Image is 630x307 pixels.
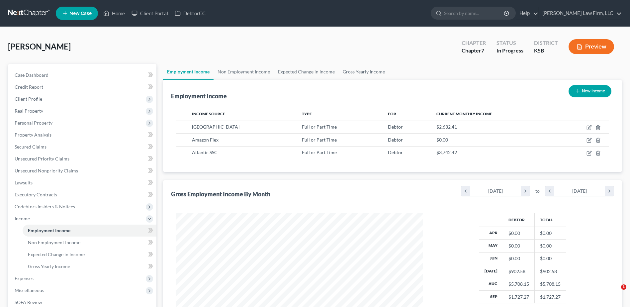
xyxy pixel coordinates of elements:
td: $0.00 [534,227,566,239]
a: Expected Change in Income [274,64,339,80]
span: Unsecured Nonpriority Claims [15,168,78,173]
a: Secured Claims [9,141,156,153]
div: $5,708.15 [508,281,529,287]
a: Non Employment Income [23,237,156,249]
div: [DATE] [470,186,521,196]
span: Full or Part Time [302,137,337,143]
span: Real Property [15,108,43,114]
i: chevron_left [461,186,470,196]
a: Non Employment Income [214,64,274,80]
span: Secured Claims [15,144,46,150]
div: $0.00 [508,230,529,237]
a: Property Analysis [9,129,156,141]
span: $2,632.41 [436,124,457,130]
span: Debtor [388,124,403,130]
td: $902.58 [534,265,566,278]
a: Case Dashboard [9,69,156,81]
th: [DATE] [479,265,503,278]
span: Gross Yearly Income [28,263,70,269]
span: Personal Property [15,120,52,126]
span: Expected Change in Income [28,252,85,257]
td: $0.00 [534,240,566,252]
span: [PERSON_NAME] [8,42,71,51]
td: $1,727.27 [534,291,566,303]
td: $5,708.15 [534,278,566,290]
i: chevron_right [605,186,614,196]
div: $0.00 [508,243,529,249]
span: New Case [69,11,92,16]
a: Unsecured Nonpriority Claims [9,165,156,177]
span: Case Dashboard [15,72,48,78]
a: [PERSON_NAME] Law Firm, LLC [539,7,622,19]
span: Debtor [388,137,403,143]
span: 7 [481,47,484,53]
span: 1 [621,284,626,290]
div: Status [496,39,523,47]
div: Gross Employment Income By Month [171,190,270,198]
a: Employment Income [23,225,156,237]
span: $3,742.42 [436,150,457,155]
i: chevron_left [545,186,554,196]
a: Lawsuits [9,177,156,189]
span: Client Profile [15,96,42,102]
span: Property Analysis [15,132,51,138]
a: Credit Report [9,81,156,93]
span: Non Employment Income [28,240,80,245]
span: Executory Contracts [15,192,57,197]
span: Unsecured Priority Claims [15,156,69,161]
th: Sep [479,291,503,303]
span: Income [15,216,30,221]
th: Aug [479,278,503,290]
th: Total [534,213,566,227]
span: Lawsuits [15,180,33,185]
span: $0.00 [436,137,448,143]
span: For [388,111,396,116]
div: Chapter [462,47,486,54]
div: $902.58 [508,268,529,275]
input: Search by name... [444,7,505,19]
a: DebtorCC [171,7,209,19]
span: Employment Income [28,228,70,233]
a: Gross Yearly Income [339,64,389,80]
a: Help [516,7,538,19]
a: Unsecured Priority Claims [9,153,156,165]
a: Executory Contracts [9,189,156,201]
span: Credit Report [15,84,43,90]
div: District [534,39,558,47]
span: Amazon Flex [192,137,219,143]
div: $0.00 [508,255,529,262]
a: Home [100,7,128,19]
div: Chapter [462,39,486,47]
iframe: Intercom live chat [607,284,623,300]
button: Preview [569,39,614,54]
a: Expected Change in Income [23,249,156,260]
span: Atlantic SSC [192,150,218,155]
a: Client Portal [128,7,171,19]
div: [DATE] [554,186,605,196]
th: Apr [479,227,503,239]
button: New Income [569,85,611,97]
span: Debtor [388,150,403,155]
span: Miscellaneous [15,287,44,293]
a: Employment Income [163,64,214,80]
span: Expenses [15,275,34,281]
div: $1,727.27 [508,294,529,300]
i: chevron_right [521,186,530,196]
div: Employment Income [171,92,227,100]
th: Jun [479,252,503,265]
span: [GEOGRAPHIC_DATA] [192,124,239,130]
div: KSB [534,47,558,54]
td: $0.00 [534,252,566,265]
th: Debtor [503,213,534,227]
span: Current Monthly Income [436,111,492,116]
span: Income Source [192,111,225,116]
a: Gross Yearly Income [23,260,156,272]
div: In Progress [496,47,523,54]
span: Full or Part Time [302,150,337,155]
span: to [535,188,540,194]
th: May [479,240,503,252]
span: Codebtors Insiders & Notices [15,204,75,209]
span: SOFA Review [15,299,42,305]
span: Full or Part Time [302,124,337,130]
span: Type [302,111,312,116]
